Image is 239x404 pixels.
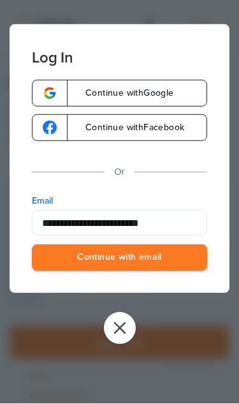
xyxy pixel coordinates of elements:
p: Or [115,165,125,181]
label: Email [32,195,207,208]
img: google-logo [43,121,57,135]
a: google-logoContinue withGoogle [32,80,207,107]
button: Continue with email [32,245,207,271]
h3: Log In [32,25,207,67]
span: Continue with Google [73,89,174,98]
input: Email Address [32,211,207,236]
a: google-logoContinue withFacebook [32,115,207,142]
span: Continue with Facebook [73,124,184,133]
button: Close [104,313,136,345]
img: google-logo [43,87,57,101]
